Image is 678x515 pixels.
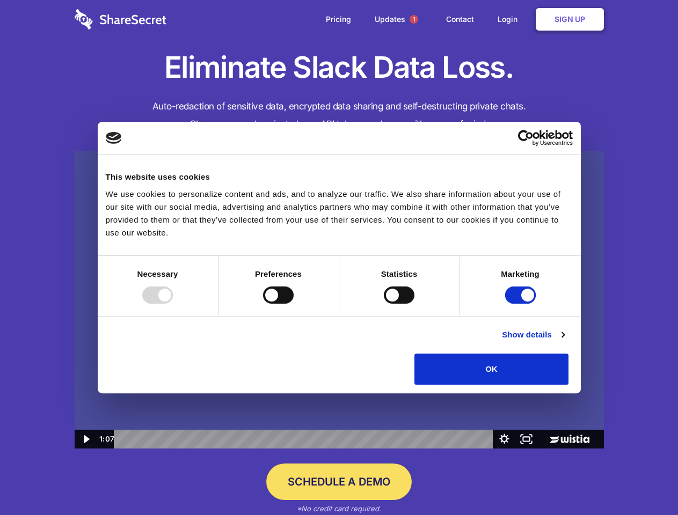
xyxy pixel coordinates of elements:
[75,9,166,30] img: logo-wordmark-white-trans-d4663122ce5f474addd5e946df7df03e33cb6a1c49d2221995e7729f52c070b2.svg
[266,464,412,500] a: Schedule a Demo
[381,269,418,278] strong: Statistics
[137,269,178,278] strong: Necessary
[255,269,302,278] strong: Preferences
[75,151,604,449] img: Sharesecret
[624,461,665,502] iframe: Drift Widget Chat Controller
[493,430,515,448] button: Show settings menu
[414,354,568,385] button: OK
[501,269,540,278] strong: Marketing
[479,130,573,146] a: Usercentrics Cookiebot - opens in a new window
[297,504,381,513] em: *No credit card required.
[502,328,564,341] a: Show details
[536,8,604,31] a: Sign Up
[75,98,604,133] h4: Auto-redaction of sensitive data, encrypted data sharing and self-destructing private chats. Shar...
[75,48,604,87] h1: Eliminate Slack Data Loss.
[315,3,362,36] a: Pricing
[106,188,573,239] div: We use cookies to personalize content and ads, and to analyze our traffic. We also share informat...
[410,15,418,24] span: 1
[435,3,485,36] a: Contact
[75,430,97,448] button: Play Video
[106,132,122,144] img: logo
[537,430,603,448] a: Wistia Logo -- Learn More
[487,3,534,36] a: Login
[106,171,573,183] div: This website uses cookies
[515,430,537,448] button: Fullscreen
[122,430,488,448] div: Playbar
